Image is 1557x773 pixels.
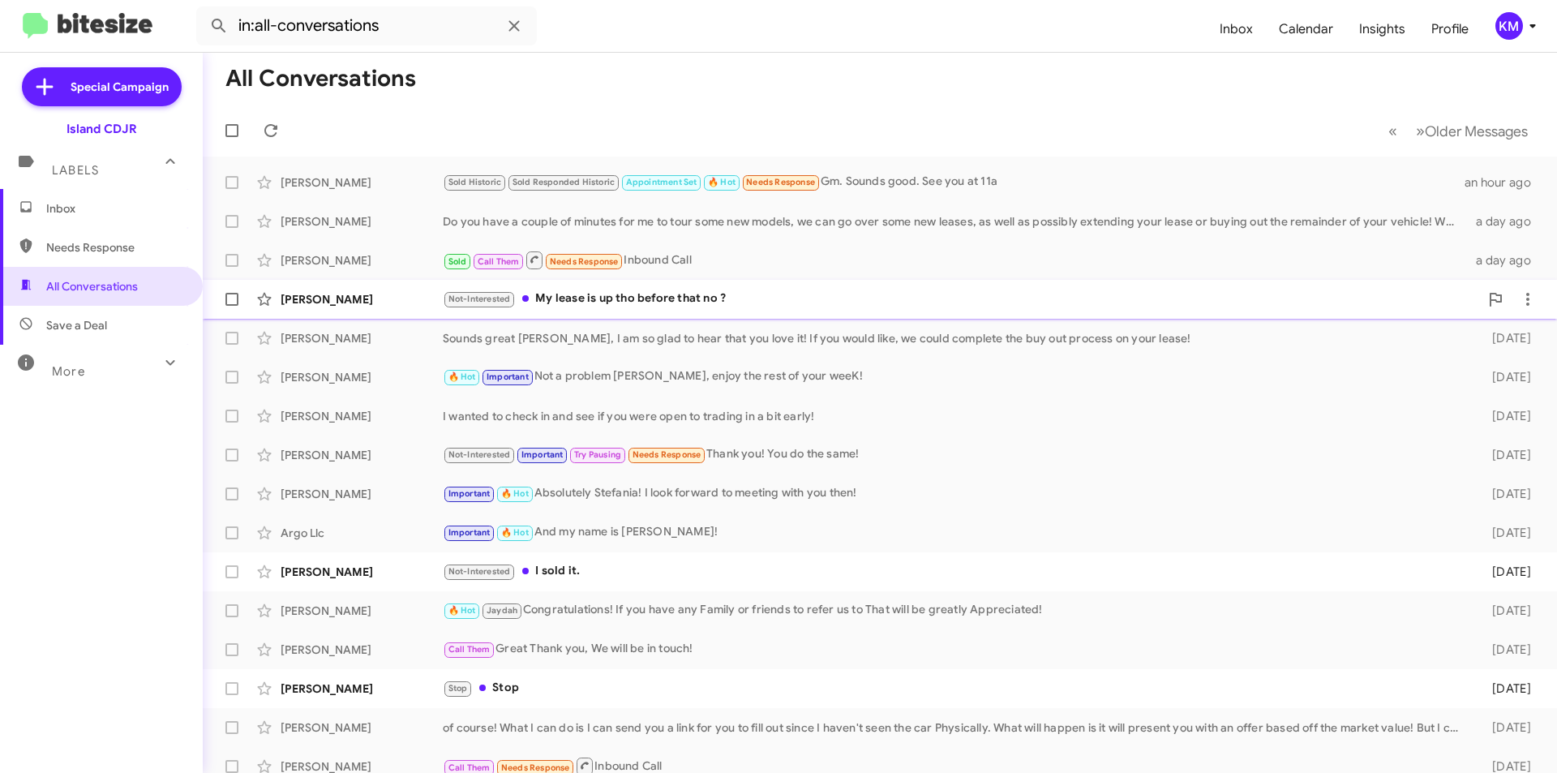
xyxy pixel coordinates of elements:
a: Inbox [1207,6,1266,53]
div: [PERSON_NAME] [281,369,443,385]
a: Profile [1418,6,1482,53]
div: KM [1495,12,1523,40]
span: Save a Deal [46,317,107,333]
span: Not-Interested [448,294,511,304]
div: Island CDJR [66,121,137,137]
div: Gm. Sounds good. See you at 11a [443,173,1465,191]
span: Important [448,488,491,499]
div: [PERSON_NAME] [281,213,443,230]
div: [PERSON_NAME] [281,447,443,463]
div: [DATE] [1466,719,1544,736]
div: [PERSON_NAME] [281,486,443,502]
span: Sold Responded Historic [513,177,616,187]
span: 🔥 Hot [448,605,476,616]
div: [DATE] [1466,642,1544,658]
input: Search [196,6,537,45]
div: Inbound Call [443,250,1466,270]
span: Call Them [448,644,491,655]
span: Older Messages [1425,122,1528,140]
span: Needs Response [550,256,619,267]
div: My lease is up tho before that no ? [443,290,1479,308]
h1: All Conversations [225,66,416,92]
div: [DATE] [1466,603,1544,619]
span: Needs Response [501,762,570,773]
span: » [1416,121,1425,141]
span: Needs Response [46,239,184,256]
div: [PERSON_NAME] [281,681,443,697]
span: 🔥 Hot [501,488,529,499]
div: [DATE] [1466,564,1544,580]
div: [PERSON_NAME] [281,642,443,658]
button: KM [1482,12,1539,40]
div: I wanted to check in and see if you were open to trading in a bit early! [443,408,1466,424]
div: Sounds great [PERSON_NAME], I am so glad to hear that you love it! If you would like, we could co... [443,330,1466,346]
span: More [52,364,85,379]
div: Do you have a couple of minutes for me to tour some new models, we can go over some new leases, a... [443,213,1466,230]
a: Special Campaign [22,67,182,106]
span: Sold Historic [448,177,502,187]
span: Not-Interested [448,566,511,577]
div: [DATE] [1466,486,1544,502]
button: Previous [1379,114,1407,148]
span: 🔥 Hot [448,371,476,382]
span: Appointment Set [626,177,697,187]
div: [PERSON_NAME] [281,564,443,580]
div: I sold it. [443,562,1466,581]
div: [PERSON_NAME] [281,603,443,619]
div: [DATE] [1466,681,1544,697]
div: [PERSON_NAME] [281,174,443,191]
nav: Page navigation example [1379,114,1538,148]
span: Not-Interested [448,449,511,460]
div: [DATE] [1466,447,1544,463]
div: [PERSON_NAME] [281,408,443,424]
div: Absolutely Stefania! I look forward to meeting with you then! [443,484,1466,503]
button: Next [1406,114,1538,148]
span: Sold [448,256,467,267]
div: [DATE] [1466,369,1544,385]
div: [PERSON_NAME] [281,252,443,268]
div: [PERSON_NAME] [281,719,443,736]
div: of course! What I can do is I can send you a link for you to fill out since I haven't seen the ca... [443,719,1466,736]
div: Congratulations! If you have any Family or friends to refer us to That will be greatly Appreciated! [443,601,1466,620]
span: Labels [52,163,99,178]
div: [DATE] [1466,330,1544,346]
div: Stop [443,679,1466,698]
span: « [1388,121,1397,141]
div: Thank you! You do the same! [443,445,1466,464]
div: [DATE] [1466,525,1544,541]
span: Needs Response [633,449,701,460]
span: Inbox [46,200,184,217]
span: 🔥 Hot [708,177,736,187]
span: Call Them [448,762,491,773]
div: Not a problem [PERSON_NAME], enjoy the rest of your weeK! [443,367,1466,386]
div: [DATE] [1466,408,1544,424]
span: Needs Response [746,177,815,187]
div: [PERSON_NAME] [281,330,443,346]
span: All Conversations [46,278,138,294]
span: Important [487,371,529,382]
span: Jaydah [487,605,517,616]
span: Important [448,527,491,538]
div: an hour ago [1465,174,1544,191]
a: Calendar [1266,6,1346,53]
span: Try Pausing [574,449,621,460]
div: [PERSON_NAME] [281,291,443,307]
span: Special Campaign [71,79,169,95]
span: Important [521,449,564,460]
div: Great Thank you, We will be in touch! [443,640,1466,659]
span: 🔥 Hot [501,527,529,538]
div: a day ago [1466,252,1544,268]
div: Argo Llc [281,525,443,541]
a: Insights [1346,6,1418,53]
div: And my name is [PERSON_NAME]! [443,523,1466,542]
span: Stop [448,683,468,694]
span: Call Them [478,256,520,267]
div: a day ago [1466,213,1544,230]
